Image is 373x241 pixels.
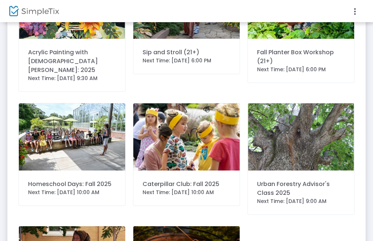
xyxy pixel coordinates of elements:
img: 2407200003-JulieOBryan-OliviaWall.JPG [19,103,125,171]
img: CaterpillarClub-1335.jpg [133,103,240,171]
div: Caterpillar Club: Fall 2025 [143,180,230,189]
div: Homeschool Days: Fall 2025 [28,180,116,189]
div: Acrylic Painting with [DEMOGRAPHIC_DATA][PERSON_NAME]: 2025 [28,48,116,75]
div: Next Time: [DATE] 6:00 PM [257,66,345,73]
div: Sip and Stroll (21+) [143,48,230,57]
div: Next Time: [DATE] 6:00 PM [143,57,230,65]
div: Next Time: [DATE] 9:30 AM [28,75,116,82]
img: 6387912948428690802013-10-04-11.52.32-OliviaWall1.png [248,103,354,171]
div: Next Time: [DATE] 9:00 AM [257,197,345,205]
div: Next Time: [DATE] 10:00 AM [143,189,230,196]
div: Urban Forestry Advisor's Class 2025 [257,180,345,197]
div: Fall Planter Box Workshop (21+) [257,48,345,66]
div: Next Time: [DATE] 10:00 AM [28,189,116,196]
